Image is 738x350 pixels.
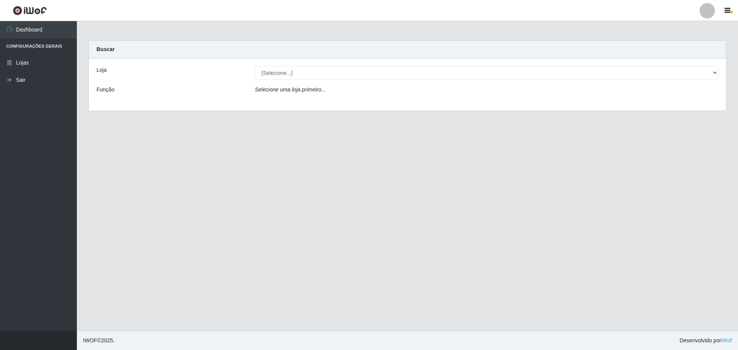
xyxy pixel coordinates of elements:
[96,46,115,52] strong: Buscar
[83,337,97,343] span: IWOF
[96,86,115,94] label: Função
[680,337,732,345] span: Desenvolvido por
[13,6,47,15] img: CoreUI Logo
[255,86,326,93] i: Selecione uma loja primeiro...
[96,66,106,74] label: Loja
[83,337,115,345] span: © 2025 .
[721,337,732,343] a: iWof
